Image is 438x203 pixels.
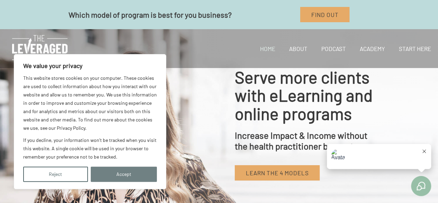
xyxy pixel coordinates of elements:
a: Start Here [392,37,438,60]
a: Home [253,37,282,60]
a: Academy [353,37,392,60]
p: This website stores cookies on your computer. These cookies are used to collect information about... [23,74,157,132]
p: We value your privacy [23,61,157,70]
button: Reject [23,167,88,182]
a: Podcast [314,37,353,60]
span: Which model of program is best for you business? [69,10,231,19]
a: Learn the 4 models [235,165,320,180]
span: Learn the 4 models [246,169,309,176]
span: Find Out [311,11,338,18]
img: The Leveraged Practice [12,35,68,62]
span: Serve more clients with eLearning and online programs [235,67,373,124]
div: We value your privacy [14,54,166,189]
p: If you decline, your information won’t be tracked when you visit this website. A single cookie wi... [23,136,157,161]
a: About [282,37,314,60]
a: Find Out [300,7,349,22]
nav: Site Navigation [248,37,438,60]
button: Accept [91,167,157,182]
span: Increase Impact & Income without the health practitioner burnout [235,130,367,151]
